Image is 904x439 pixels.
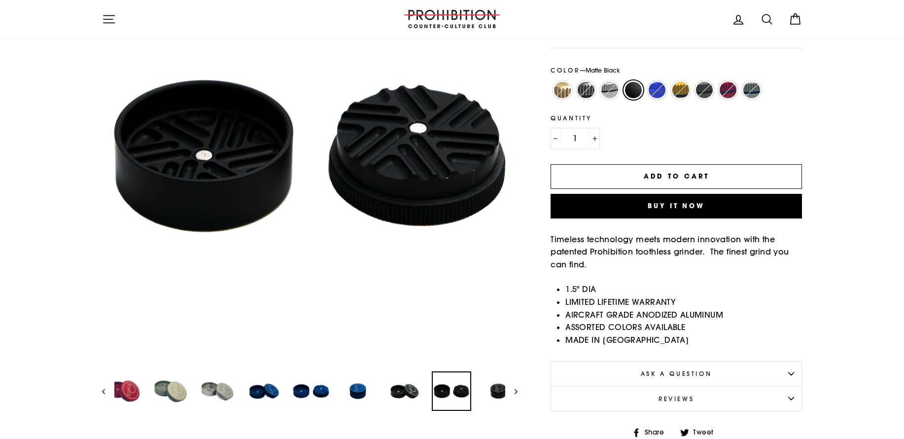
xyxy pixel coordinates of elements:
[551,66,802,75] label: Color
[551,113,802,123] label: Quantity
[565,296,802,309] li: LIMITED LIFETIME WARRANTY
[199,372,236,410] img: TOOTHLESS GRINDER - 2 STAGE - 1.5" DIA'
[565,334,802,347] li: MADE IN [GEOGRAPHIC_DATA]
[505,371,518,411] button: Next
[386,372,423,410] img: TOOTHLESS GRINDER - 2 STAGE - 1.5" DIA'
[433,372,470,410] img: TOOTHLESS GRINDER - 2 STAGE - 1.5" DIA'
[105,372,142,410] img: TOOTHLESS GRINDER - 2 STAGE - 1.5" DIA'
[576,80,596,100] label: Gunmetal
[695,80,714,100] label: Matte Gunmetal
[152,372,189,410] img: TOOTHLESS GRINDER - 2 STAGE - 1.5" DIA'
[647,80,667,100] label: Matte Blue
[551,194,802,219] button: Buy it now
[580,66,620,74] span: —
[565,283,802,296] li: 1.5" DIA
[403,10,501,28] img: PROHIBITION COUNTER-CULTURE CLUB
[590,128,600,149] button: Increase item quantity by one
[292,372,330,410] img: TOOTHLESS GRINDER - 2 STAGE - 1.5" DIA'
[339,372,377,410] img: TOOTHLESS GRINDER - 2 STAGE - 1.5" DIA'
[600,80,620,100] label: Stainless
[692,427,721,438] span: Tweet
[643,427,671,438] span: Share
[644,172,709,181] span: Add to cart
[551,128,561,149] button: Reduce item quantity by one
[553,80,572,100] label: Champagne
[480,372,517,410] img: TOOTHLESS GRINDER - 2 STAGE - 1.5" DIA'
[565,321,802,334] li: ASSORTED COLORS AVAILABLE
[659,395,694,402] span: Reviews
[565,309,802,322] li: AIRCRAFT GRADE ANODIZED ALUMINUM
[245,372,283,410] img: TOOTHLESS GRINDER - 2 STAGE - 1.5" DIA'
[551,233,802,271] p: Timeless technology meets modern innovation with the patented Prohibition toothless grinder. The ...
[586,66,620,74] span: Matte Black
[102,371,114,411] button: Previous
[551,361,802,386] button: Ask a question
[718,80,738,100] label: Matte Red
[551,128,600,149] input: quantity
[551,164,802,189] button: Add to cart
[742,80,762,100] label: [PERSON_NAME]
[671,80,691,100] label: Matte Gold
[624,80,643,100] label: Matte Black
[551,386,802,411] button: Reviews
